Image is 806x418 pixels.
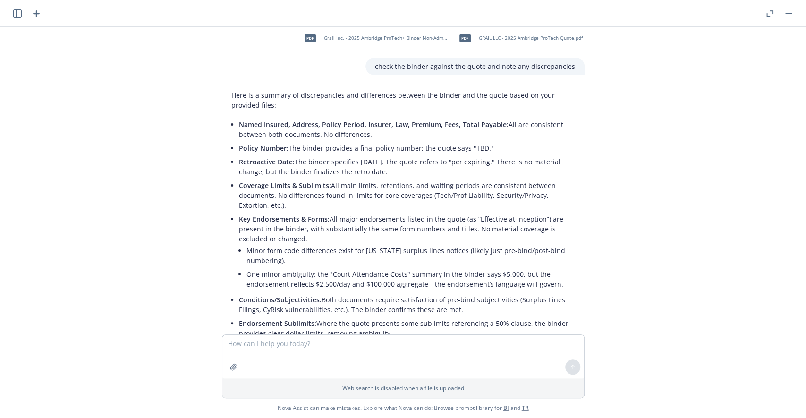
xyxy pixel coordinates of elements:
[239,181,331,190] span: Coverage Limits & Sublimits:
[298,26,450,50] div: pdfGrail Inc. - 2025 Ambridge ProTech+ Binder Non-Admitted.pdf
[239,295,322,304] span: Conditions/Subjectivities:
[239,319,316,328] span: Endorsement Sublimits:
[305,34,316,42] span: pdf
[246,244,575,267] li: Minor form code differences exist for [US_STATE] surplus lines notices (likely just pre-bind/post...
[239,120,509,129] span: Named Insured, Address, Policy Period, Insurer, Law, Premium, Fees, Total Payable:
[324,35,448,41] span: Grail Inc. - 2025 Ambridge ProTech+ Binder Non-Admitted.pdf
[231,90,575,110] p: Here is a summary of discrepancies and differences between the binder and the quote based on your...
[375,61,575,71] p: check the binder against the quote and note any discrepancies
[239,316,575,340] li: Where the quote presents some sublimits referencing a 50% clause, the binder provides clear dolla...
[4,398,802,418] span: Nova Assist can make mistakes. Explore what Nova can do: Browse prompt library for and
[239,118,575,141] li: All are consistent between both documents. No differences.
[228,384,578,392] p: Web search is disabled when a file is uploaded
[239,212,575,293] li: All major endorsements listed in the quote (as “Effective at Inception”) are present in the binde...
[453,26,585,50] div: pdfGRAIL LLC - 2025 Ambridge ProTech Quote.pdf
[239,144,288,153] span: Policy Number:
[522,404,529,412] a: TR
[239,214,330,223] span: Key Endorsements & Forms:
[239,155,575,179] li: The binder specifies [DATE]. The quote refers to "per expiring." There is no material change, but...
[239,293,575,316] li: Both documents require satisfaction of pre-bind subjectivities (Surplus Lines Filings, CyRisk vul...
[459,34,471,42] span: pdf
[503,404,509,412] a: BI
[246,267,575,291] li: One minor ambiguity: the "Court Attendance Costs" summary in the binder says $5,000, but the endo...
[479,35,583,41] span: GRAIL LLC - 2025 Ambridge ProTech Quote.pdf
[239,141,575,155] li: The binder provides a final policy number; the quote says "TBD."
[239,179,575,212] li: All main limits, retentions, and waiting periods are consistent between documents. No differences...
[239,157,295,166] span: Retroactive Date:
